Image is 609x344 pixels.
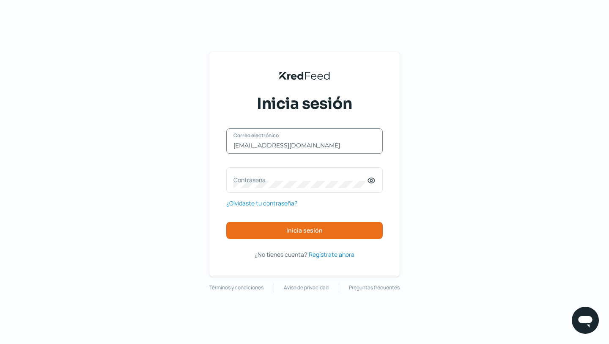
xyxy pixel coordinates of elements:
[209,283,263,292] a: Términos y condiciones
[226,198,297,208] a: ¿Olvidaste tu contraseña?
[284,283,329,292] a: Aviso de privacidad
[349,283,400,292] a: Preguntas frecuentes
[233,176,367,184] label: Contraseña
[577,312,594,329] img: chatIcon
[286,227,323,233] span: Inicia sesión
[226,222,383,239] button: Inicia sesión
[233,132,367,139] label: Correo electrónico
[309,249,354,260] a: Regístrate ahora
[255,250,307,258] span: ¿No tienes cuenta?
[257,93,352,114] span: Inicia sesión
